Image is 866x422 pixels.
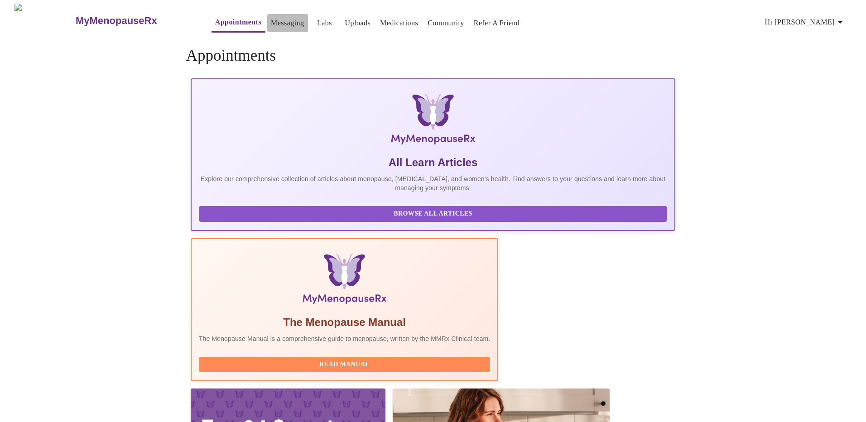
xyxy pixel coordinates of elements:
[474,17,520,29] a: Refer a Friend
[245,254,444,308] img: Menopause Manual
[199,360,493,368] a: Read Manual
[212,13,265,33] button: Appointments
[199,315,491,330] h5: The Menopause Manual
[14,4,74,38] img: MyMenopauseRx Logo
[199,155,667,170] h5: All Learn Articles
[380,17,418,29] a: Medications
[310,14,339,32] button: Labs
[208,359,481,370] span: Read Manual
[765,16,846,29] span: Hi [PERSON_NAME]
[76,15,157,27] h3: MyMenopauseRx
[272,94,595,148] img: MyMenopauseRx Logo
[761,13,849,31] button: Hi [PERSON_NAME]
[317,17,332,29] a: Labs
[74,5,193,37] a: MyMenopauseRx
[208,208,658,220] span: Browse All Articles
[428,17,464,29] a: Community
[271,17,304,29] a: Messaging
[199,357,491,373] button: Read Manual
[199,206,667,222] button: Browse All Articles
[470,14,524,32] button: Refer a Friend
[424,14,468,32] button: Community
[186,47,680,65] h4: Appointments
[342,14,375,32] button: Uploads
[215,16,261,29] a: Appointments
[199,209,669,217] a: Browse All Articles
[199,334,491,343] p: The Menopause Manual is a comprehensive guide to menopause, written by the MMRx Clinical team.
[267,14,308,32] button: Messaging
[376,14,422,32] button: Medications
[199,174,667,192] p: Explore our comprehensive collection of articles about menopause, [MEDICAL_DATA], and women's hea...
[345,17,371,29] a: Uploads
